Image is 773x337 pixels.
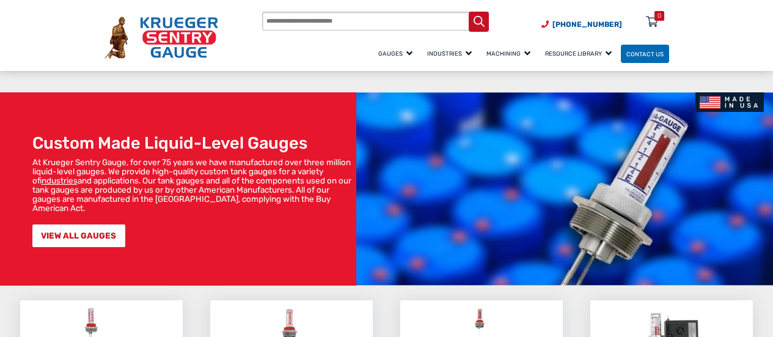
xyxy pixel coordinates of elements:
[42,176,78,185] a: industries
[422,43,481,64] a: Industries
[427,50,472,57] span: Industries
[378,50,412,57] span: Gauges
[621,45,669,64] a: Contact Us
[356,92,773,286] img: bg_hero_bannerksentry
[32,133,352,153] h1: Custom Made Liquid-Level Gauges
[626,50,664,57] span: Contact Us
[541,19,622,30] a: Phone Number (920) 434-8860
[540,43,621,64] a: Resource Library
[104,17,218,59] img: Krueger Sentry Gauge
[695,92,764,112] img: Made In USA
[545,50,612,57] span: Resource Library
[552,20,622,29] span: [PHONE_NUMBER]
[481,43,540,64] a: Machining
[32,224,125,247] a: VIEW ALL GAUGES
[32,158,352,213] p: At Krueger Sentry Gauge, for over 75 years we have manufactured over three million liquid-level g...
[658,11,661,21] div: 0
[486,50,530,57] span: Machining
[373,43,422,64] a: Gauges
